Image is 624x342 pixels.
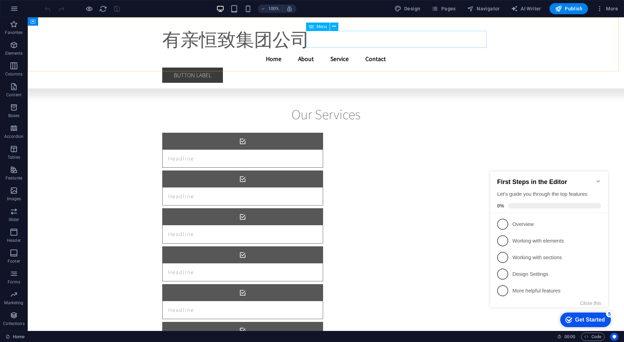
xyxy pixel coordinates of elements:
button: Pages [428,3,458,14]
button: Click here to leave preview mode and continue editing [85,5,93,13]
h6: Session time [557,333,575,341]
button: 100% [258,5,283,13]
div: Design (Ctrl+Alt+Y) [392,3,423,14]
p: Tables [8,155,20,160]
span: Navigator [467,5,500,12]
span: Pages [431,5,456,12]
p: Favorites [5,30,23,35]
span: : [569,334,570,339]
p: Overview [25,59,108,67]
button: More [593,3,621,14]
p: Working with elements [25,76,108,83]
p: More helpful features [25,126,108,133]
p: Marketing [4,300,23,306]
p: Elements [5,51,23,56]
p: Header [7,238,21,243]
p: Features [6,175,22,181]
p: Accordion [4,134,24,139]
span: Design [395,5,421,12]
p: Boxes [8,113,20,119]
p: Collections [3,321,24,326]
li: Overview [3,54,121,71]
span: Publish [555,5,582,12]
i: Reload page [99,5,107,13]
p: Design Settings [25,109,108,116]
span: Code [584,333,601,341]
button: Usercentrics [610,333,618,341]
button: reload [99,5,107,13]
a: Click to cancel selection. Double-click to open Pages [6,333,25,341]
p: Forms [8,279,20,285]
div: Get Started [88,155,118,161]
p: Images [7,196,21,202]
p: Footer [8,258,20,264]
p: Working with sections [25,93,108,100]
div: Let's guide you through the top features [10,29,114,36]
button: Code [581,333,605,341]
span: 00 00 [564,333,575,341]
p: Columns [5,71,23,77]
h2: First Steps in the Editor [10,17,114,24]
i: On resize automatically adjust zoom level to fit chosen device. [286,6,293,12]
span: Menu [317,25,327,29]
span: AI Writer [511,5,541,12]
span: 0% [10,42,21,47]
h6: 100% [268,5,279,13]
button: AI Writer [508,3,544,14]
div: 5 [119,149,125,156]
li: Working with elements [3,71,121,88]
li: Design Settings [3,104,121,121]
button: Publish [549,3,588,14]
button: Close this [93,139,114,144]
li: More helpful features [3,121,121,138]
button: Navigator [464,3,503,14]
div: Minimize checklist [108,17,114,23]
span: More [596,5,618,12]
button: Design [392,3,423,14]
div: Get Started 5 items remaining, 0% complete [73,151,123,166]
p: Slider [9,217,19,222]
p: Content [6,92,21,98]
li: Working with sections [3,88,121,104]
